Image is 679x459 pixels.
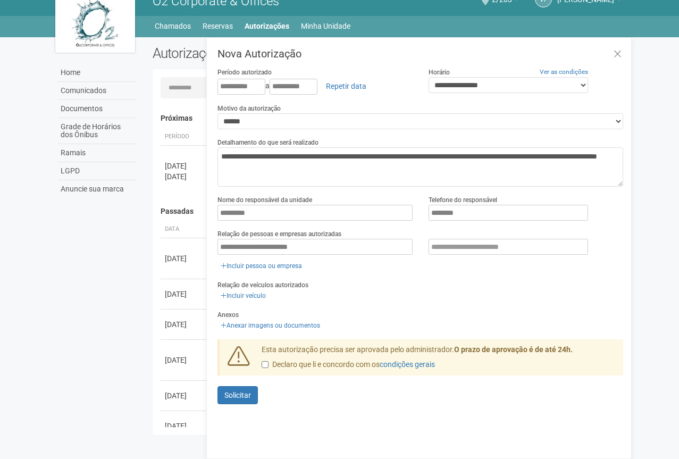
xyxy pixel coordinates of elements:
a: LGPD [58,162,137,180]
a: Ver as condições [540,68,588,76]
a: Anexar imagens ou documentos [217,320,323,331]
a: Grade de Horários dos Ônibus [58,118,137,144]
label: Relação de pessoas e empresas autorizadas [217,229,341,239]
h2: Autorizações [153,45,380,61]
th: Período [161,128,208,146]
input: Declaro que li e concordo com oscondições gerais [262,361,269,368]
label: Motivo da autorização [217,104,281,113]
label: Nome do responsável da unidade [217,195,312,205]
div: [DATE] [165,355,204,365]
label: Período autorizado [217,68,272,77]
div: [DATE] [165,421,204,431]
div: [DATE] [165,289,204,299]
a: Ramais [58,144,137,162]
label: Telefone do responsável [429,195,497,205]
div: Esta autorização precisa ser aprovada pelo administrador. [254,345,624,375]
a: Chamados [155,19,191,34]
a: Comunicados [58,82,137,100]
button: Solicitar [217,386,258,404]
div: [DATE] [165,319,204,330]
a: Reservas [203,19,233,34]
span: Solicitar [224,391,251,399]
a: Home [58,64,137,82]
a: condições gerais [380,360,435,369]
label: Anexos [217,310,239,320]
a: Incluir veículo [217,290,269,302]
div: [DATE] [165,390,204,401]
strong: O prazo de aprovação é de até 24h. [454,345,573,354]
a: Minha Unidade [301,19,350,34]
a: Autorizações [245,19,289,34]
label: Horário [429,68,450,77]
a: Documentos [58,100,137,118]
div: a [217,77,413,95]
a: Repetir data [319,77,373,95]
a: Incluir pessoa ou empresa [217,260,305,272]
label: Detalhamento do que será realizado [217,138,318,147]
h4: Passadas [161,207,616,215]
div: [DATE] [165,253,204,264]
a: Anuncie sua marca [58,180,137,198]
th: Data [161,221,208,238]
h3: Nova Autorização [217,48,623,59]
h4: Próximas [161,114,616,122]
div: [DATE] [165,161,204,171]
label: Declaro que li e concordo com os [262,360,435,370]
div: [DATE] [165,171,204,182]
label: Relação de veículos autorizados [217,280,308,290]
